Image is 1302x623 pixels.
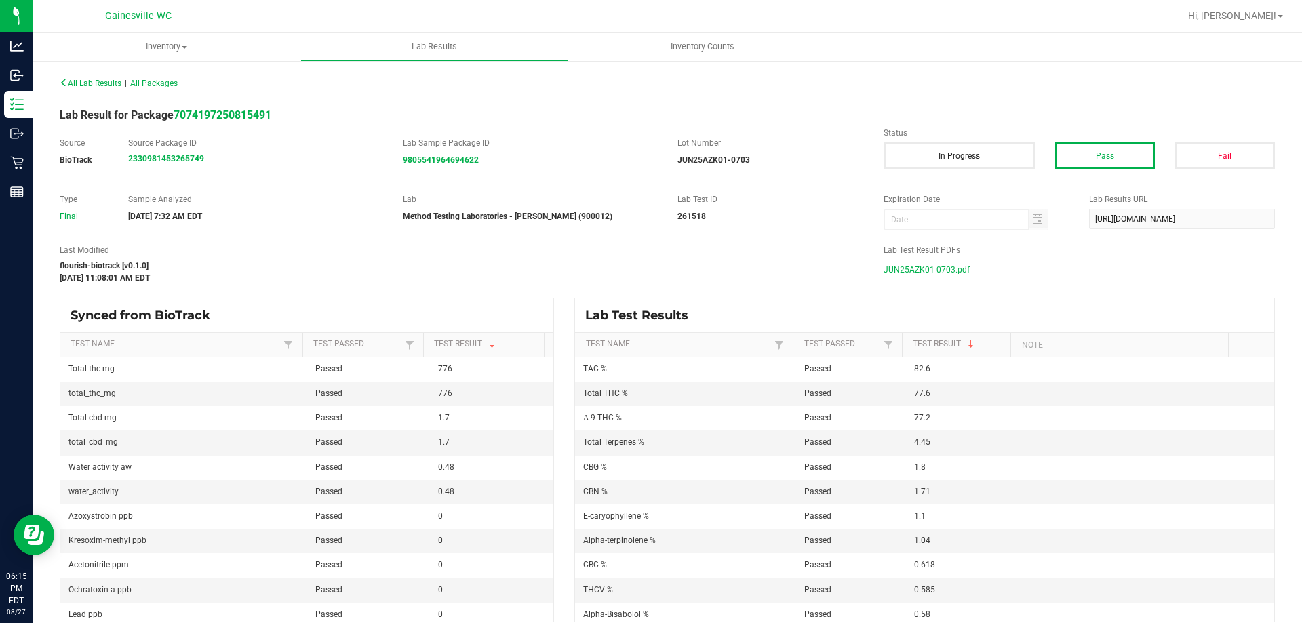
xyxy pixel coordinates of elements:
span: Passed [804,487,831,496]
label: Lab Results URL [1089,193,1275,205]
span: Passed [315,511,342,521]
strong: JUN25AZK01-0703 [677,155,750,165]
span: Passed [315,364,342,374]
a: Inventory Counts [568,33,836,61]
strong: 261518 [677,212,706,221]
label: Lab Sample Package ID [403,137,657,149]
a: Test NameSortable [586,339,771,350]
span: Passed [804,413,831,422]
span: 4.45 [914,437,930,447]
span: total_thc_mg [68,388,116,398]
strong: flourish-biotrack [v0.1.0] [60,261,149,270]
span: 1.7 [438,437,450,447]
span: 0 [438,585,443,595]
strong: [DATE] 11:08:01 AM EDT [60,273,150,283]
span: 0.585 [914,585,935,595]
span: Water activity aw [68,462,132,472]
label: Last Modified [60,244,863,256]
span: Synced from BioTrack [71,308,220,323]
label: Lab Test Result PDFs [884,244,1275,256]
label: Lab Test ID [677,193,863,205]
strong: Method Testing Laboratories - [PERSON_NAME] (900012) [403,212,612,221]
span: total_cbd_mg [68,437,118,447]
span: Passed [315,437,342,447]
label: Lot Number [677,137,863,149]
span: Passed [315,609,342,619]
span: Passed [315,585,342,595]
span: All Lab Results [60,79,121,88]
span: 0 [438,511,443,521]
span: TAC % [583,364,607,374]
span: 1.04 [914,536,930,545]
label: Sample Analyzed [128,193,382,205]
a: Lab Results [300,33,568,61]
label: Source Package ID [128,137,382,149]
div: Final [60,210,108,222]
span: Ochratoxin a ppb [68,585,132,595]
a: Test PassedSortable [313,339,401,350]
inline-svg: Analytics [10,39,24,53]
span: Passed [804,585,831,595]
span: Acetonitrile ppm [68,560,129,569]
button: Fail [1175,142,1275,169]
span: 776 [438,388,452,398]
p: 08/27 [6,607,26,617]
button: In Progress [884,142,1035,169]
span: Passed [315,487,342,496]
p: 06:15 PM EDT [6,570,26,607]
span: 82.6 [914,364,930,374]
inline-svg: Inbound [10,68,24,82]
span: 0 [438,536,443,545]
span: Passed [804,388,831,398]
label: Status [884,127,1275,139]
a: Filter [280,336,296,353]
span: JUN25AZK01-0703.pdf [884,260,970,280]
span: 0.48 [438,462,454,472]
span: 0 [438,609,443,619]
span: CBC % [583,560,607,569]
span: Azoxystrobin ppb [68,511,133,521]
iframe: Resource center [14,515,54,555]
span: 1.1 [914,511,926,521]
span: Sortable [487,339,498,350]
inline-svg: Reports [10,185,24,199]
span: Total THC % [583,388,628,398]
span: 0.618 [914,560,935,569]
span: 776 [438,364,452,374]
span: Sortable [966,339,976,350]
span: Inventory [33,41,300,53]
a: 2330981453265749 [128,154,204,163]
span: Lead ppb [68,609,102,619]
span: Alpha-terpinolene % [583,536,656,545]
inline-svg: Inventory [10,98,24,111]
span: Total cbd mg [68,413,117,422]
span: Passed [315,388,342,398]
span: Passed [315,413,342,422]
span: Passed [804,511,831,521]
strong: [DATE] 7:32 AM EDT [128,212,202,221]
span: Lab Results [393,41,475,53]
span: Hi, [PERSON_NAME]! [1188,10,1276,21]
span: 0.48 [438,487,454,496]
span: CBN % [583,487,608,496]
span: Gainesville WC [105,10,172,22]
a: Test ResultSortable [434,339,539,350]
span: Passed [804,560,831,569]
span: | [125,79,127,88]
span: Alpha-Bisabolol % [583,609,649,619]
span: THCV % [583,585,613,595]
span: Passed [804,437,831,447]
span: 0.58 [914,609,930,619]
span: Total Terpenes % [583,437,644,447]
a: 7074197250815491 [174,108,271,121]
span: Lab Result for Package [60,108,271,121]
a: Filter [401,336,418,353]
label: Lab [403,193,657,205]
a: Filter [880,336,896,353]
span: E-caryophyllene % [583,511,649,521]
span: 1.71 [914,487,930,496]
a: 9805541964694622 [403,155,479,165]
span: Lab Test Results [585,308,698,323]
